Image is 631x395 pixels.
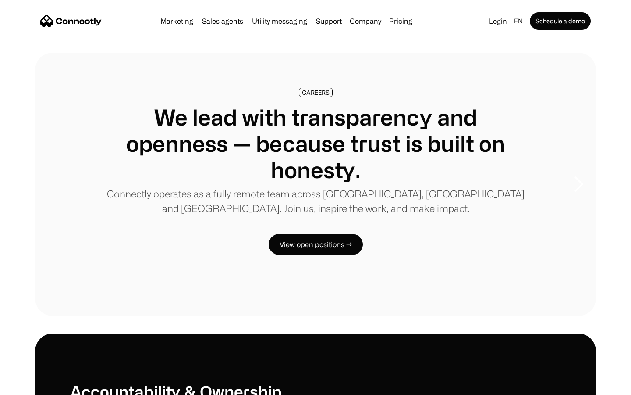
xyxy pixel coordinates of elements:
aside: Language selected: English [9,379,53,392]
a: Sales agents [199,18,247,25]
ul: Language list [18,380,53,392]
h1: We lead with transparency and openness — because trust is built on honesty. [105,104,526,183]
div: next slide [561,140,596,228]
p: Connectly operates as a fully remote team across [GEOGRAPHIC_DATA], [GEOGRAPHIC_DATA] and [GEOGRA... [105,187,526,215]
div: CAREERS [302,89,330,96]
div: en [514,15,523,27]
a: Login [486,15,510,27]
div: Company [350,15,381,27]
a: Support [312,18,345,25]
a: home [40,14,102,28]
div: carousel [35,53,596,316]
div: Company [347,15,384,27]
div: en [510,15,528,27]
a: View open positions → [269,234,363,255]
a: Pricing [386,18,416,25]
a: Marketing [157,18,197,25]
a: Utility messaging [248,18,311,25]
div: 1 of 8 [35,53,596,316]
a: Schedule a demo [530,12,591,30]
